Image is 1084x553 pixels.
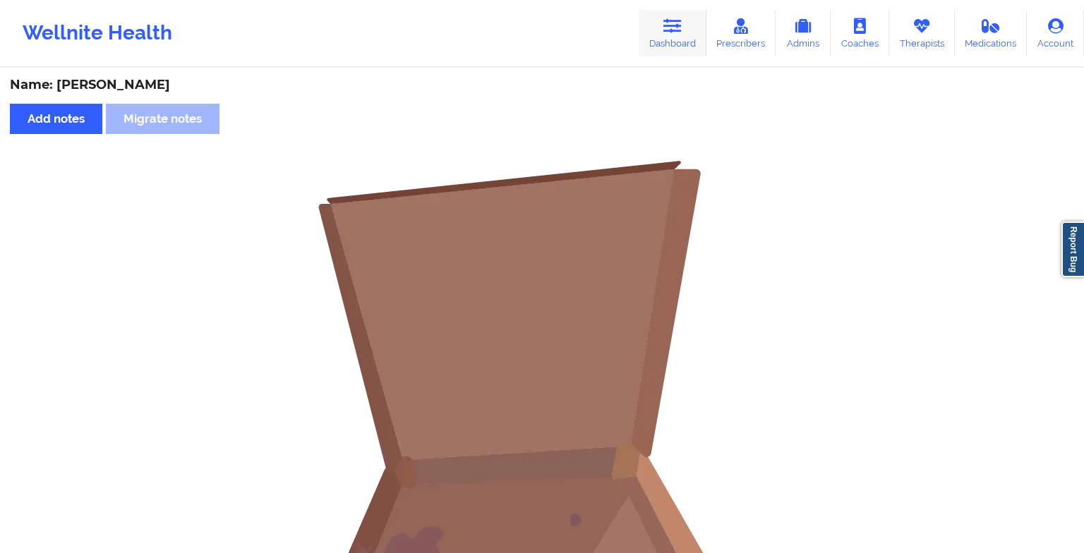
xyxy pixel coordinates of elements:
[831,10,889,56] a: Coaches
[955,10,1028,56] a: Medications
[10,77,1074,93] div: Name: [PERSON_NAME]
[10,104,102,134] button: Add notes
[706,10,776,56] a: Prescribers
[1027,10,1084,56] a: Account
[639,10,706,56] a: Dashboard
[889,10,955,56] a: Therapists
[1061,221,1084,277] a: Report Bug
[776,10,831,56] a: Admins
